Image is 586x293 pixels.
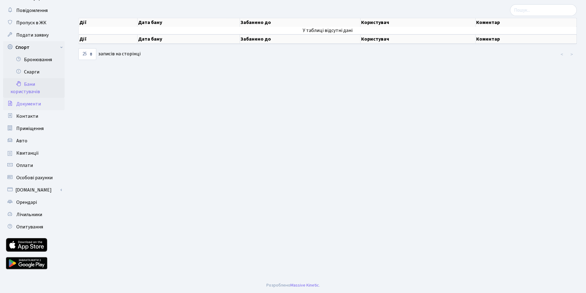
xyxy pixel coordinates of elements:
a: Документи [3,98,65,110]
a: Приміщення [3,122,65,135]
a: Повідомлення [3,4,65,17]
a: Особові рахунки [3,172,65,184]
span: Пропуск в ЖК [16,19,46,26]
span: Повідомлення [16,7,48,14]
th: Дата бану [138,34,240,44]
span: Орендарі [16,199,37,206]
a: Опитування [3,221,65,233]
th: Користувач [361,34,476,44]
a: Massive Kinetic [290,282,319,288]
span: Подати заявку [16,32,49,38]
th: Коментар [476,18,577,27]
input: Пошук... [510,4,577,16]
span: Приміщення [16,125,44,132]
a: Квитанції [3,147,65,159]
a: Оплати [3,159,65,172]
a: Скарги [3,66,65,78]
span: Документи [16,101,41,107]
span: Контакти [16,113,38,120]
a: Спорт [3,41,65,53]
a: Подати заявку [3,29,65,41]
span: Квитанції [16,150,39,156]
div: Розроблено . [266,282,320,289]
a: Бани користувачів [3,78,65,98]
a: Лічильники [3,208,65,221]
th: Забанено до [240,34,361,44]
span: Лічильники [16,211,42,218]
span: Оплати [16,162,33,169]
th: Користувач [361,18,476,27]
a: [DOMAIN_NAME] [3,184,65,196]
th: Дата бану [138,18,240,27]
span: Опитування [16,224,43,230]
a: Авто [3,135,65,147]
th: Коментар [476,34,577,44]
a: Бронювання [3,53,65,66]
span: Авто [16,137,27,144]
th: Дії [79,18,138,27]
th: Забанено до [240,18,361,27]
label: записів на сторінці [78,48,141,60]
a: Орендарі [3,196,65,208]
span: Особові рахунки [16,174,53,181]
td: У таблиці відсутні дані [79,27,577,34]
a: Пропуск в ЖК [3,17,65,29]
a: Контакти [3,110,65,122]
select: записів на сторінці [78,48,96,60]
th: Дії [79,34,138,44]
